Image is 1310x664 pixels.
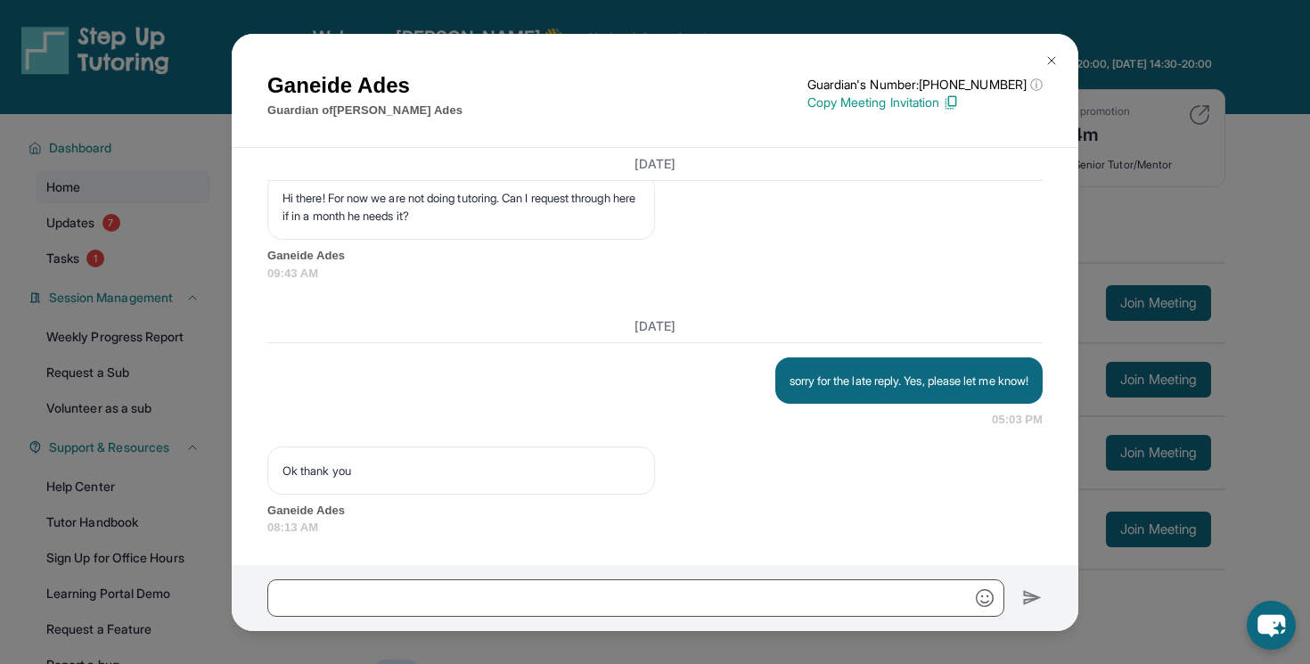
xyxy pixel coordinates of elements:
[267,519,1043,537] span: 08:13 AM
[807,76,1043,94] p: Guardian's Number: [PHONE_NUMBER]
[1030,76,1043,94] span: ⓘ
[267,265,1043,283] span: 09:43 AM
[992,411,1043,429] span: 05:03 PM
[1022,587,1043,609] img: Send icon
[282,462,640,480] p: Ok thank you
[267,317,1043,335] h3: [DATE]
[267,102,463,119] p: Guardian of [PERSON_NAME] Ades
[267,70,463,102] h1: Ganeide Ades
[267,247,1043,265] span: Ganeide Ades
[267,155,1043,173] h3: [DATE]
[790,372,1029,389] p: sorry for the late reply. Yes, please let me know!
[1247,601,1296,650] button: chat-button
[267,502,1043,520] span: Ganeide Ades
[282,189,640,225] p: Hi there! For now we are not doing tutoring. Can I request through here if in a month he needs it?
[807,94,1043,111] p: Copy Meeting Invitation
[1044,53,1059,68] img: Close Icon
[943,94,959,111] img: Copy Icon
[976,589,994,607] img: Emoji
